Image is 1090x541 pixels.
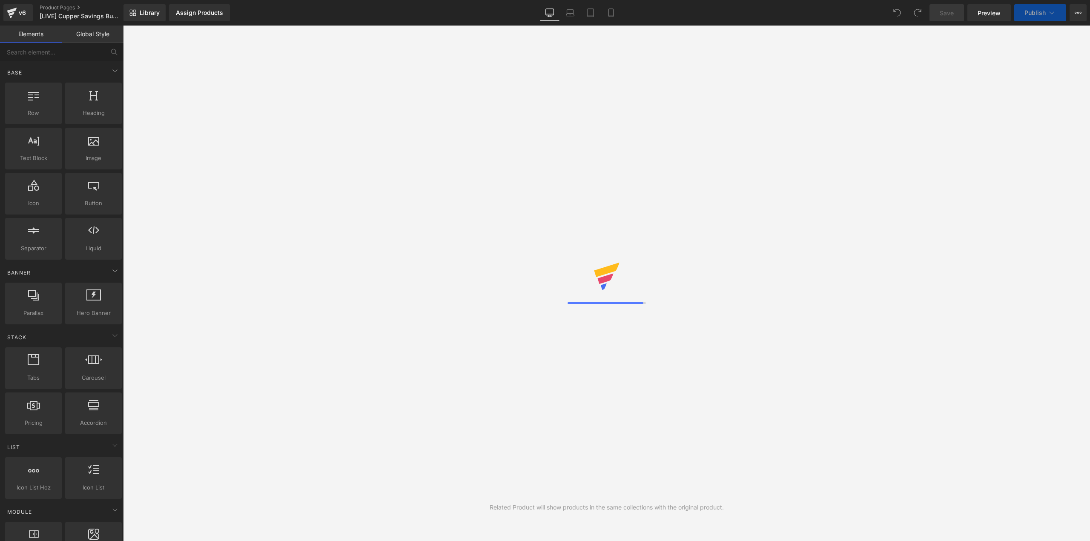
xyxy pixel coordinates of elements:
[6,69,23,77] span: Base
[560,4,580,21] a: Laptop
[490,503,724,512] div: Related Product will show products in the same collections with the original product.
[68,154,119,163] span: Image
[68,199,119,208] span: Button
[909,4,926,21] button: Redo
[176,9,223,16] div: Assign Products
[68,418,119,427] span: Accordion
[68,109,119,117] span: Heading
[940,9,954,17] span: Save
[8,373,59,382] span: Tabs
[1070,4,1087,21] button: More
[68,244,119,253] span: Liquid
[6,443,21,451] span: List
[889,4,906,21] button: Undo
[6,508,33,516] span: Module
[17,7,28,18] div: v6
[40,13,121,20] span: [LIVE] Cupper Savings Bundle (EVERGREEN) [DATE]
[967,4,1011,21] a: Preview
[1024,9,1046,16] span: Publish
[580,4,601,21] a: Tablet
[8,309,59,318] span: Parallax
[68,483,119,492] span: Icon List
[68,309,119,318] span: Hero Banner
[1014,4,1066,21] button: Publish
[8,483,59,492] span: Icon List Hoz
[601,4,621,21] a: Mobile
[62,26,123,43] a: Global Style
[8,418,59,427] span: Pricing
[123,4,166,21] a: New Library
[40,4,138,11] a: Product Pages
[6,269,32,277] span: Banner
[68,373,119,382] span: Carousel
[140,9,160,17] span: Library
[3,4,33,21] a: v6
[539,4,560,21] a: Desktop
[978,9,1001,17] span: Preview
[8,199,59,208] span: Icon
[8,109,59,117] span: Row
[8,244,59,253] span: Separator
[8,154,59,163] span: Text Block
[6,333,27,341] span: Stack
